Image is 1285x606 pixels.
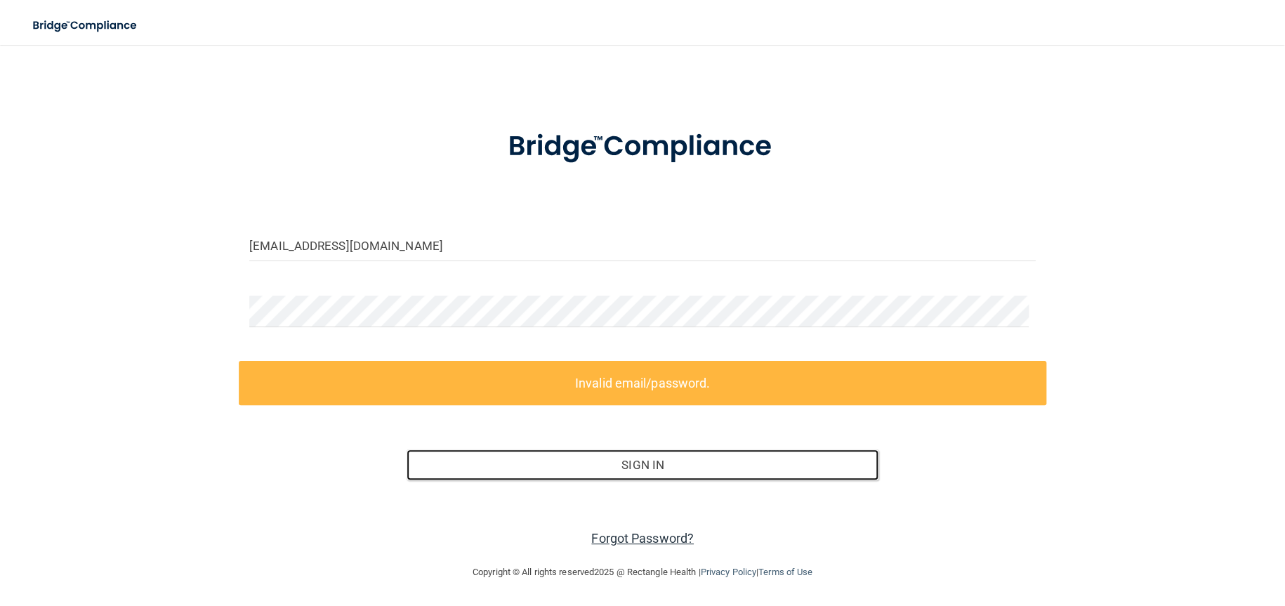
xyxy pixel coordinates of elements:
[21,11,150,40] img: bridge_compliance_login_screen.278c3ca4.svg
[407,449,878,480] button: Sign In
[386,550,899,595] div: Copyright © All rights reserved 2025 @ Rectangle Health | |
[249,230,1036,261] input: Email
[700,567,756,577] a: Privacy Policy
[239,361,1046,405] label: Invalid email/password.
[758,567,812,577] a: Terms of Use
[591,531,694,546] a: Forgot Password?
[479,110,806,183] img: bridge_compliance_login_screen.278c3ca4.svg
